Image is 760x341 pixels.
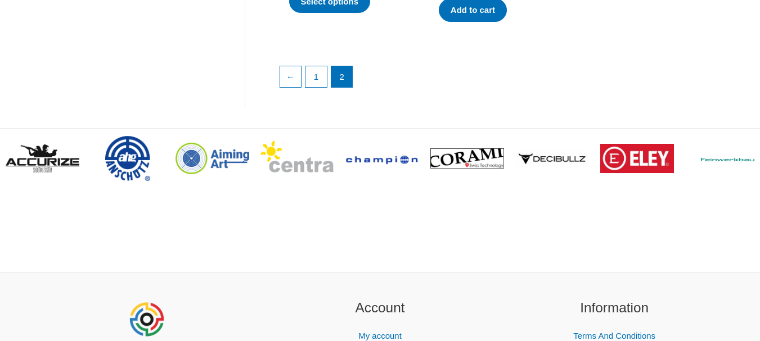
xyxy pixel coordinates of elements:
[358,331,402,340] a: My account
[511,298,718,319] h2: Information
[331,66,353,88] span: Page 2
[573,331,655,340] a: Terms And Conditions
[600,144,674,172] img: brand logo
[279,66,717,94] nav: Product Pagination
[280,66,302,88] a: ←
[305,66,327,88] a: Page 1
[277,298,483,319] h2: Account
